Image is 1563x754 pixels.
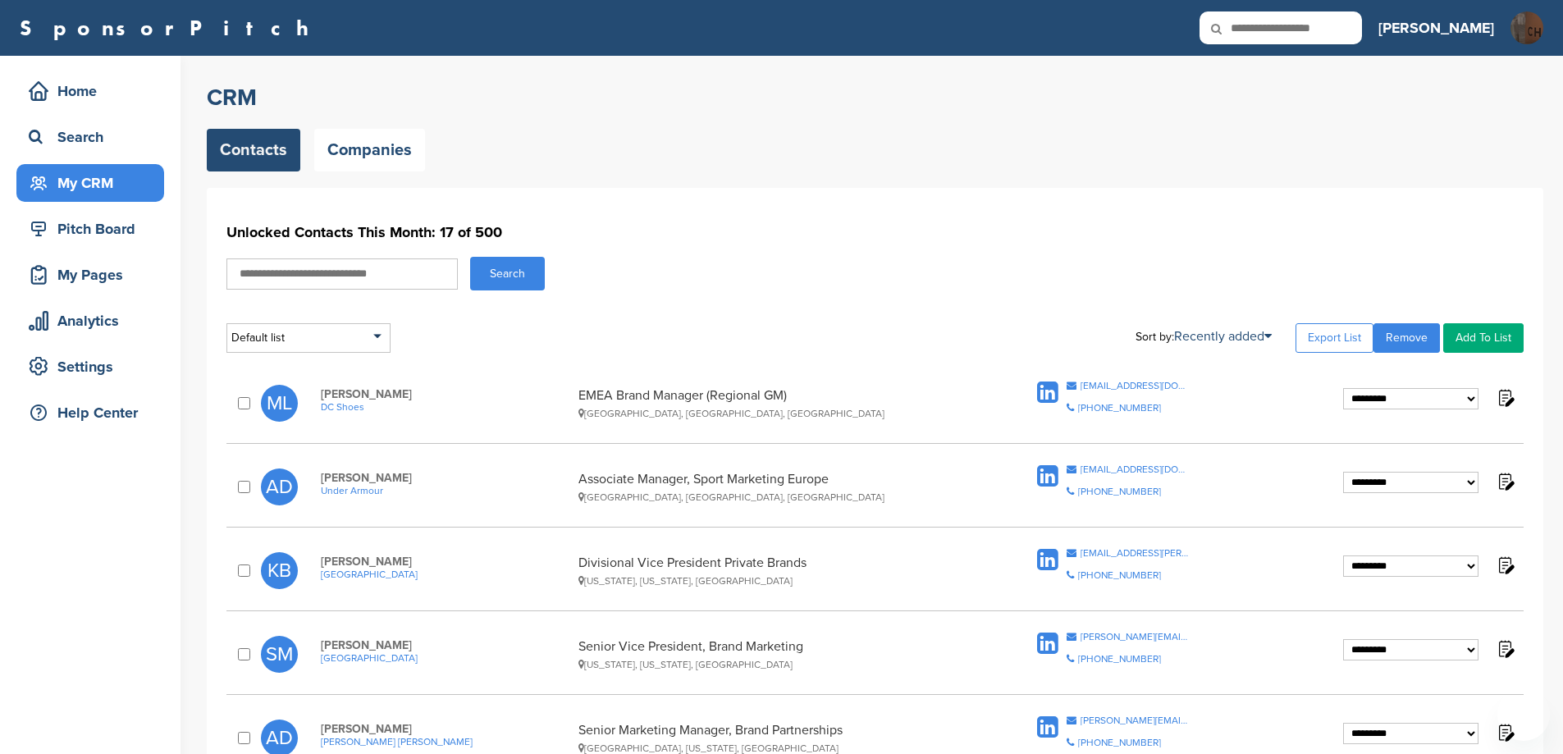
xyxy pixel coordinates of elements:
[321,569,570,580] a: [GEOGRAPHIC_DATA]
[1078,487,1161,496] div: [PHONE_NUMBER]
[16,210,164,248] a: Pitch Board
[25,122,164,152] div: Search
[1378,16,1494,39] h3: [PERSON_NAME]
[578,638,971,670] div: Senior Vice President, Brand Marketing
[321,387,570,401] span: [PERSON_NAME]
[578,471,971,503] div: Associate Manager, Sport Marketing Europe
[1296,323,1373,353] a: Export List
[25,76,164,106] div: Home
[261,552,298,589] span: KB
[1495,638,1515,659] img: Notes
[314,129,425,171] a: Companies
[20,17,319,39] a: SponsorPitch
[578,659,971,670] div: [US_STATE], [US_STATE], [GEOGRAPHIC_DATA]
[25,352,164,382] div: Settings
[321,555,570,569] span: [PERSON_NAME]
[1174,328,1272,345] a: Recently added
[25,260,164,290] div: My Pages
[16,348,164,386] a: Settings
[578,555,971,587] div: Divisional Vice President Private Brands
[1078,654,1161,664] div: [PHONE_NUMBER]
[16,302,164,340] a: Analytics
[1495,387,1515,408] img: Notes
[1078,403,1161,413] div: [PHONE_NUMBER]
[578,387,971,419] div: EMEA Brand Manager (Regional GM)
[470,257,545,290] button: Search
[1495,471,1515,491] img: Notes
[1136,330,1272,343] div: Sort by:
[261,385,298,422] span: ML
[1378,10,1494,46] a: [PERSON_NAME]
[1081,381,1190,391] div: [EMAIL_ADDRESS][DOMAIN_NAME]
[1081,632,1190,642] div: [PERSON_NAME][EMAIL_ADDRESS][PERSON_NAME][DOMAIN_NAME]
[1373,323,1440,353] a: Remove
[226,217,1524,247] h1: Unlocked Contacts This Month: 17 of 500
[1078,738,1161,747] div: [PHONE_NUMBER]
[578,491,971,503] div: [GEOGRAPHIC_DATA], [GEOGRAPHIC_DATA], [GEOGRAPHIC_DATA]
[321,485,570,496] a: Under Armour
[25,168,164,198] div: My CRM
[25,398,164,427] div: Help Center
[226,323,391,353] div: Default list
[1081,715,1190,725] div: [PERSON_NAME][EMAIL_ADDRESS][DOMAIN_NAME]
[1443,323,1524,353] a: Add To List
[16,394,164,432] a: Help Center
[1495,555,1515,575] img: Notes
[207,83,1543,112] h2: CRM
[1081,464,1190,474] div: [EMAIL_ADDRESS][DOMAIN_NAME]
[207,129,300,171] a: Contacts
[16,164,164,202] a: My CRM
[321,471,570,485] span: [PERSON_NAME]
[16,72,164,110] a: Home
[321,736,570,747] a: [PERSON_NAME] [PERSON_NAME]
[25,306,164,336] div: Analytics
[1497,688,1550,741] iframe: Button to launch messaging window
[16,256,164,294] a: My Pages
[25,214,164,244] div: Pitch Board
[1081,548,1190,558] div: [EMAIL_ADDRESS][PERSON_NAME][DOMAIN_NAME]
[1078,570,1161,580] div: [PHONE_NUMBER]
[321,401,570,413] a: DC Shoes
[578,743,971,754] div: [GEOGRAPHIC_DATA], [US_STATE], [GEOGRAPHIC_DATA]
[16,118,164,156] a: Search
[261,636,298,673] span: SM
[261,468,298,505] span: AD
[321,652,570,664] a: [GEOGRAPHIC_DATA]
[578,575,971,587] div: [US_STATE], [US_STATE], [GEOGRAPHIC_DATA]
[578,408,971,419] div: [GEOGRAPHIC_DATA], [GEOGRAPHIC_DATA], [GEOGRAPHIC_DATA]
[1495,722,1515,743] img: Notes
[321,722,570,736] span: [PERSON_NAME]
[321,638,570,652] span: [PERSON_NAME]
[578,722,971,754] div: Senior Marketing Manager, Brand Partnerships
